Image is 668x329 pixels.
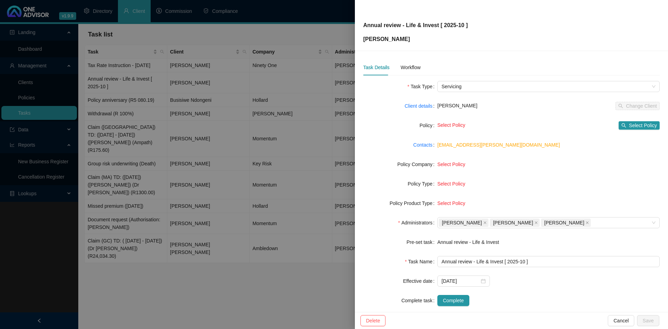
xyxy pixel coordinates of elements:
[366,317,380,324] span: Delete
[397,159,437,170] label: Policy Company
[439,219,488,227] span: Adrianna Carvalho
[437,200,465,206] span: Select Policy
[637,315,659,326] button: Save
[420,120,437,131] label: Policy
[360,315,385,326] button: Delete
[437,295,469,306] button: Complete
[442,219,482,227] span: [PERSON_NAME]
[363,35,468,43] p: [PERSON_NAME]
[490,219,540,227] span: Marc Bormann
[437,181,465,187] span: Select Policy
[408,178,437,189] label: Policy Type
[483,221,487,224] span: close
[413,141,432,149] a: Contacts
[629,122,657,129] span: Select Policy
[437,142,560,148] a: [EMAIL_ADDRESS][PERSON_NAME][DOMAIN_NAME]
[437,238,660,246] div: Annual review - Life & Invest
[405,102,432,110] a: Client details
[437,103,477,108] span: [PERSON_NAME]
[398,217,437,228] label: Administrators
[619,121,660,130] button: Select Policy
[493,219,533,227] span: [PERSON_NAME]
[615,102,660,110] button: Change Client
[621,123,626,128] span: search
[541,219,591,227] span: Lynn van der Merwe
[442,277,479,285] input: Select date
[544,219,584,227] span: [PERSON_NAME]
[613,317,629,324] span: Cancel
[442,81,655,92] span: Servicing
[363,21,468,30] p: Annual review - Life & Invest [ 2025-10 ]
[586,221,589,224] span: close
[401,295,437,306] label: Complete task
[406,237,437,248] label: Pre-set task
[407,81,437,92] label: Task Type
[403,275,437,287] label: Effective date
[534,221,538,224] span: close
[363,64,389,71] div: Task Details
[443,297,464,304] span: Complete
[608,315,634,326] button: Cancel
[437,162,465,167] span: Select Policy
[405,256,437,267] label: Task Name
[437,122,465,128] span: Select Policy
[400,64,420,71] div: Workflow
[390,198,437,209] label: Policy Product Type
